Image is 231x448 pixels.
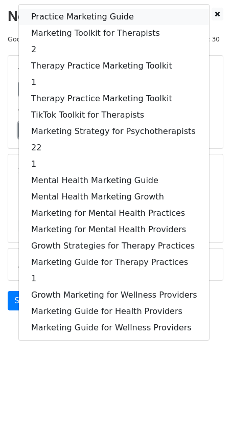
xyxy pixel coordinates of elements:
a: Marketing Guide for Wellness Providers [19,320,209,336]
a: Marketing Toolkit for Therapists [19,25,209,41]
iframe: Chat Widget [180,399,231,448]
a: 2 [19,41,209,58]
a: Therapy Practice Marketing Toolkit [19,91,209,107]
a: Marketing Guide for Therapy Practices [19,254,209,271]
a: 1 [19,271,209,287]
a: Growth Strategies for Therapy Practices [19,238,209,254]
a: Mental Health Marketing Guide [19,172,209,189]
a: 1 [19,156,209,172]
a: Growth Marketing for Wellness Providers [19,287,209,303]
a: Send [8,291,41,310]
a: 22 [19,140,209,156]
a: Mental Health Marketing Growth [19,189,209,205]
a: Marketing for Mental Health Providers [19,221,209,238]
a: Therapy Practice Marketing Toolkit [19,58,209,74]
a: Marketing for Mental Health Practices [19,205,209,221]
a: Marketing Strategy for Psychotherapists [19,123,209,140]
a: Marketing Guide for Health Providers [19,303,209,320]
a: Practice Marketing Guide [19,9,209,25]
a: 1 [19,74,209,91]
h2: New Campaign [8,8,223,25]
small: Google Sheet: [8,35,143,43]
a: TikTok Toolkit for Therapists [19,107,209,123]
